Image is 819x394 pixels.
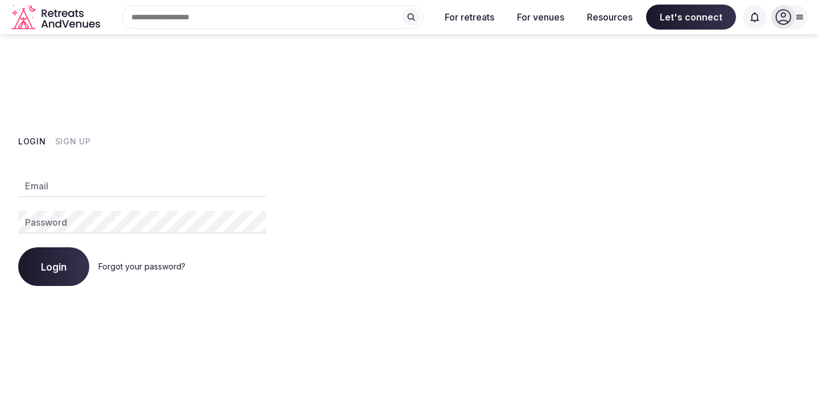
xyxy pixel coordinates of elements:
[11,5,102,30] a: Visit the homepage
[11,5,102,30] svg: Retreats and Venues company logo
[436,5,503,30] button: For retreats
[55,136,91,147] button: Sign Up
[284,34,819,387] img: My Account Background
[98,262,185,271] a: Forgot your password?
[18,247,89,286] button: Login
[18,136,46,147] button: Login
[508,5,573,30] button: For venues
[41,261,67,272] span: Login
[578,5,642,30] button: Resources
[646,5,736,30] span: Let's connect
